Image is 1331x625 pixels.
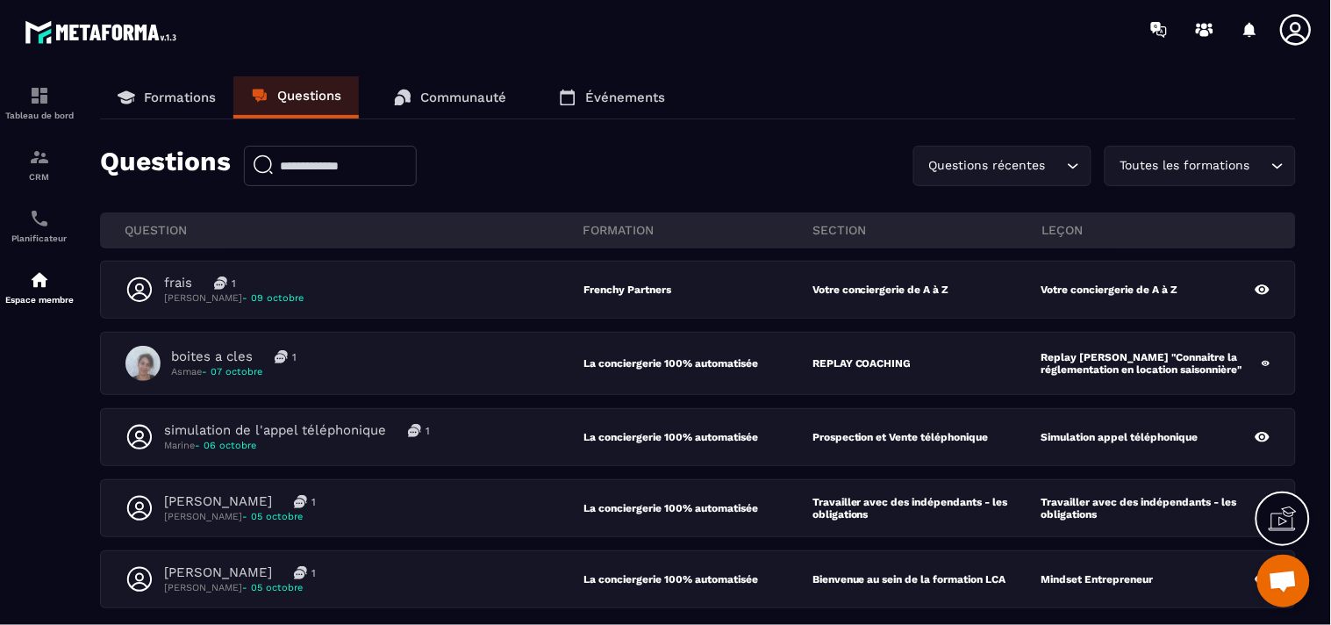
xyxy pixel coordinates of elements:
p: 1 [311,566,316,580]
span: - 07 octobre [202,366,262,377]
input: Search for option [1254,156,1267,176]
p: Espace membre [4,295,75,305]
span: Questions récentes [925,156,1049,176]
p: Questions [277,88,341,104]
a: Événements [541,76,683,119]
p: Planificateur [4,233,75,243]
p: REPLAY COACHING [812,357,912,370]
img: messages [275,350,288,363]
p: Travailler avec des indépendants - les obligations [1041,496,1257,521]
p: Événements [585,90,665,105]
p: Travailler avec des indépendants - les obligations [812,496,1041,521]
p: Prospection et Vente téléphonique [812,431,989,443]
img: scheduler [29,208,50,229]
a: formationformationCRM [4,133,75,195]
p: La conciergerie 100% automatisée [583,573,812,585]
span: - 06 octobre [195,440,256,451]
p: Tableau de bord [4,111,75,120]
p: frais [164,275,192,291]
p: boites a cles [171,348,253,365]
p: Communauté [420,90,506,105]
p: La conciergerie 100% automatisée [583,502,812,514]
p: Bienvenue au sein de la formation LCA [812,573,1006,585]
p: Formations [144,90,216,105]
p: [PERSON_NAME] [164,581,316,594]
a: Questions [233,76,359,119]
p: leçon [1042,222,1271,238]
div: Search for option [913,146,1091,186]
img: automations [29,269,50,291]
p: [PERSON_NAME] [164,291,304,305]
p: 1 [232,277,236,291]
p: 1 [426,424,430,438]
p: Replay [PERSON_NAME] "Connaitre la réglementation en location saisonnière" [1041,351,1262,376]
img: messages [408,424,421,437]
p: La conciergerie 100% automatisée [583,431,812,443]
a: Communauté [376,76,524,119]
p: Mindset Entrepreneur [1041,573,1154,585]
img: messages [294,566,307,579]
p: section [812,222,1041,238]
img: formation [29,147,50,168]
p: Frenchy Partners [583,284,812,296]
p: 1 [292,350,297,364]
span: - 05 octobre [242,582,303,593]
p: QUESTION [125,222,583,238]
p: simulation de l'appel téléphonique [164,422,386,439]
img: messages [214,277,227,290]
p: Votre conciergerie de A à Z [1041,284,1178,296]
img: messages [294,495,307,508]
p: Asmae [171,365,297,378]
span: - 05 octobre [242,511,303,522]
span: - 09 octobre [242,292,304,304]
div: Search for option [1105,146,1296,186]
div: Ouvrir le chat [1257,555,1310,607]
a: formationformationTableau de bord [4,72,75,133]
input: Search for option [1049,156,1063,176]
img: formation [29,85,50,106]
p: CRM [4,172,75,182]
a: schedulerschedulerPlanificateur [4,195,75,256]
p: Marine [164,439,430,452]
p: Simulation appel téléphonique [1041,431,1199,443]
p: [PERSON_NAME] [164,493,272,510]
p: Questions [100,146,231,186]
p: [PERSON_NAME] [164,564,272,581]
p: Votre conciergerie de A à Z [812,284,949,296]
a: Formations [100,76,233,119]
p: [PERSON_NAME] [164,510,316,523]
span: Toutes les formations [1116,156,1254,176]
p: FORMATION [583,222,812,238]
p: 1 [311,495,316,509]
p: La conciergerie 100% automatisée [583,357,812,370]
img: logo [25,16,182,48]
a: automationsautomationsEspace membre [4,256,75,318]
